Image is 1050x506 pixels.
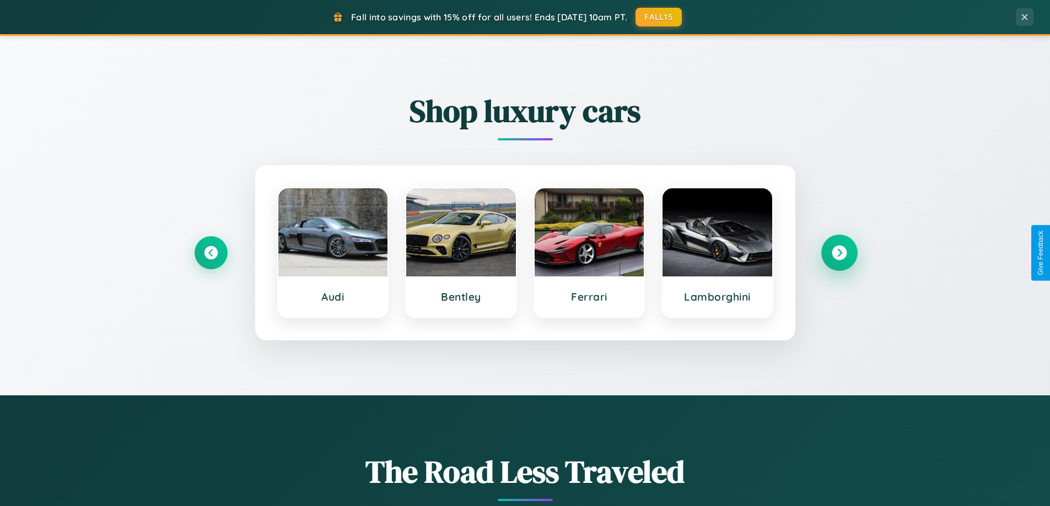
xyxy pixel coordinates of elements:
[1037,231,1044,275] div: Give Feedback
[636,8,682,26] button: FALL15
[417,290,505,303] h3: Bentley
[289,290,377,303] h3: Audi
[674,290,761,303] h3: Lamborghini
[351,12,627,23] span: Fall into savings with 15% off for all users! Ends [DATE] 10am PT.
[546,290,633,303] h3: Ferrari
[195,90,856,132] h2: Shop luxury cars
[195,450,856,493] h1: The Road Less Traveled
